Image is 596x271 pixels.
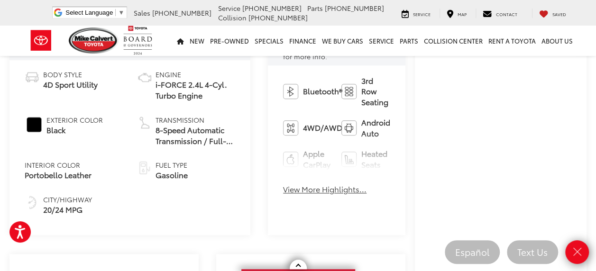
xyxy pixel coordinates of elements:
span: Transmission [156,115,235,125]
img: 3rd Row Seating [341,84,357,99]
a: New [187,26,207,56]
span: [PHONE_NUMBER] [152,8,211,18]
span: Parts [307,3,323,13]
span: ​ [115,9,116,16]
span: Gasoline [156,170,188,181]
a: Finance [286,26,319,56]
span: Bluetooth® [303,86,342,97]
a: Specials [252,26,286,56]
span: Engine [156,70,235,79]
span: [PHONE_NUMBER] [325,3,384,13]
a: WE BUY CARS [319,26,366,56]
img: 4WD/AWD [283,120,298,135]
span: Select Language [65,9,113,16]
a: Close [565,240,589,264]
img: Toyota [23,25,59,56]
span: #000000 [27,117,42,132]
span: Portobello Leather [25,170,92,181]
span: 4WD/AWD [303,122,342,133]
button: View More Highlights... [283,184,367,195]
span: Fuel Type [156,160,188,170]
img: Fuel Economy [25,195,40,210]
span: [PHONE_NUMBER] [242,3,302,13]
span: Collision [218,13,247,22]
a: Pre-Owned [207,26,252,56]
span: Black [46,125,103,135]
span: i-FORCE 2.4L 4-Cyl. Turbo Engine [156,79,235,101]
span: Body Style [43,70,98,79]
img: Android Auto [341,120,357,135]
span: 4D Sport Utility [43,79,98,90]
a: Select Language​ [65,9,124,16]
span: 20/24 MPG [43,204,92,215]
img: Mike Calvert Toyota [69,27,119,54]
span: Sales [134,8,150,18]
img: Bluetooth® [283,84,298,99]
a: Home [174,26,187,56]
span: Interior Color [25,160,92,170]
span: Service [218,3,240,13]
span: Exterior Color [46,115,103,125]
span: [PHONE_NUMBER] [248,13,308,22]
span: 8-Speed Automatic Transmission / Full-time 4-Wheel Drive [156,125,235,146]
span: City/Highway [43,195,92,204]
span: ▼ [118,9,124,16]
